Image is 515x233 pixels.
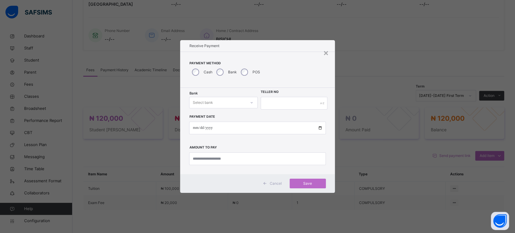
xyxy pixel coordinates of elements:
label: Amount to pay [189,145,217,150]
span: Payment Method [189,61,326,66]
label: Bank [228,69,237,75]
label: Cash [203,69,212,75]
div: Select bank [192,97,213,108]
label: Teller No [261,90,278,94]
button: Open asap [491,212,509,230]
span: Bank [189,91,197,96]
label: Payment Date [189,114,215,119]
span: Cancel [270,181,282,186]
div: × [323,46,329,59]
h1: Receive Payment [189,43,326,49]
span: Save [294,181,321,186]
label: POS [252,69,260,75]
